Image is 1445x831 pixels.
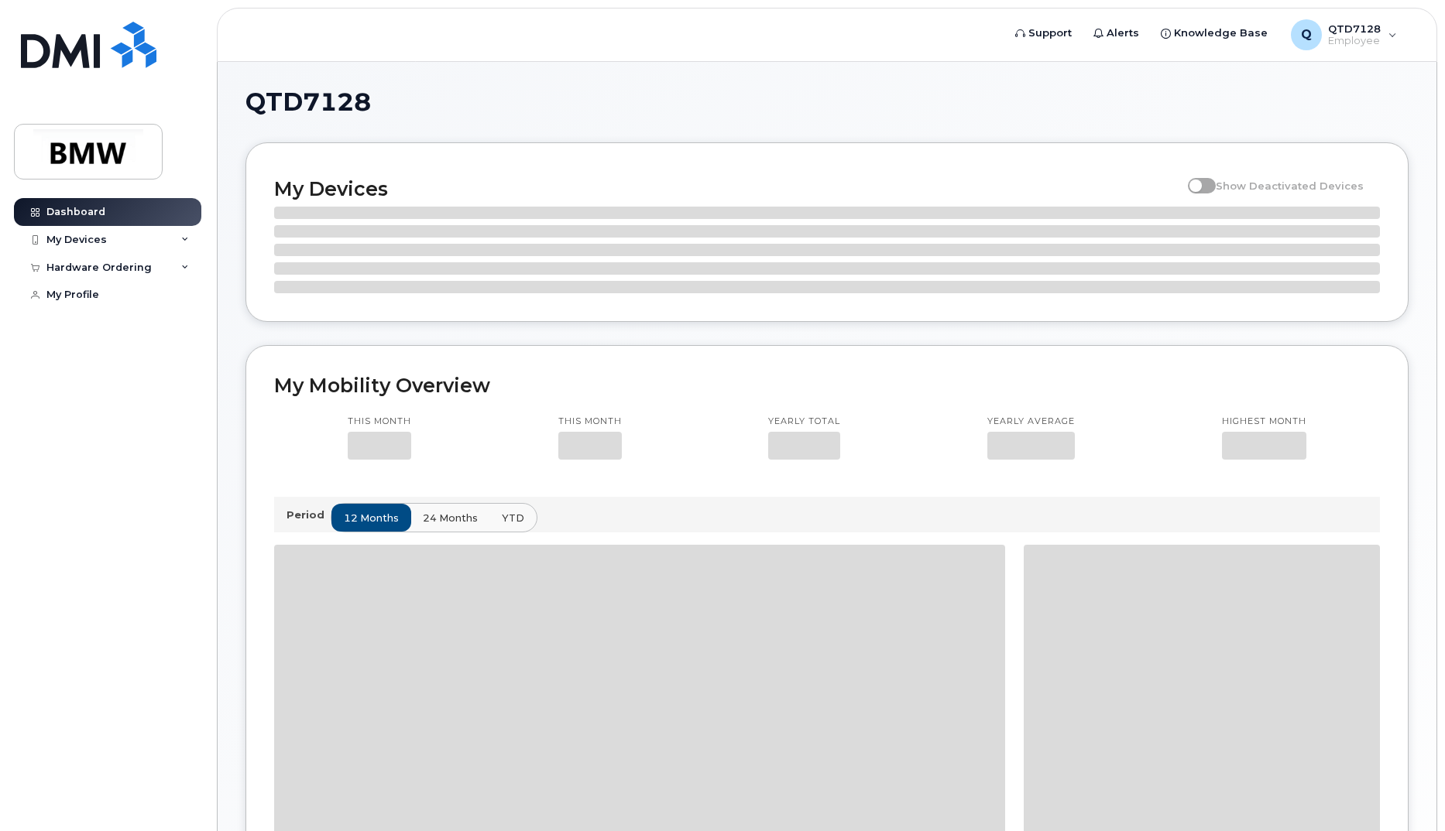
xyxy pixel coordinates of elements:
[1216,180,1364,192] span: Show Deactivated Devices
[1222,415,1306,428] p: Highest month
[768,415,840,428] p: Yearly total
[502,511,524,525] span: YTD
[987,415,1075,428] p: Yearly average
[245,91,371,114] span: QTD7128
[423,511,478,525] span: 24 months
[274,177,1180,200] h2: My Devices
[287,508,331,522] p: Period
[558,415,622,428] p: This month
[274,374,1380,397] h2: My Mobility Overview
[348,415,411,428] p: This month
[1188,171,1200,183] input: Show Deactivated Devices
